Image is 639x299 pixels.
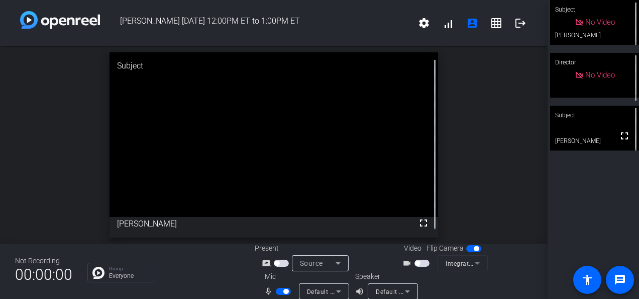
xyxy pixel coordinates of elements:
[264,285,276,297] mat-icon: mic_none
[262,257,274,269] mat-icon: screen_share_outline
[614,274,626,286] mat-icon: message
[585,18,615,27] span: No Video
[418,17,430,29] mat-icon: settings
[110,52,438,80] div: Subject
[581,274,593,286] mat-icon: accessibility
[255,243,355,254] div: Present
[20,11,100,29] img: white-gradient.svg
[376,287,525,295] span: Default - Headset Earphone (Jabra EVOLVE 20 MS)
[355,271,415,282] div: Speaker
[550,53,639,72] div: Director
[585,70,615,80] span: No Video
[550,106,639,125] div: Subject
[436,11,460,35] button: signal_cellular_alt
[307,287,463,295] span: Default - Headset Microphone (Jabra EVOLVE 20 MS)
[466,17,478,29] mat-icon: account_box
[514,17,526,29] mat-icon: logout
[15,256,72,266] div: Not Recording
[402,257,414,269] mat-icon: videocam_outline
[109,273,150,279] p: Everyone
[618,130,630,142] mat-icon: fullscreen
[92,267,104,279] img: Chat Icon
[109,266,150,271] p: Group
[490,17,502,29] mat-icon: grid_on
[100,11,412,35] span: [PERSON_NAME] [DATE] 12:00PM ET to 1:00PM ET
[255,271,355,282] div: Mic
[404,243,421,254] span: Video
[355,285,367,297] mat-icon: volume_up
[15,262,72,287] span: 00:00:00
[300,259,323,267] span: Source
[417,217,430,229] mat-icon: fullscreen
[427,243,464,254] span: Flip Camera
